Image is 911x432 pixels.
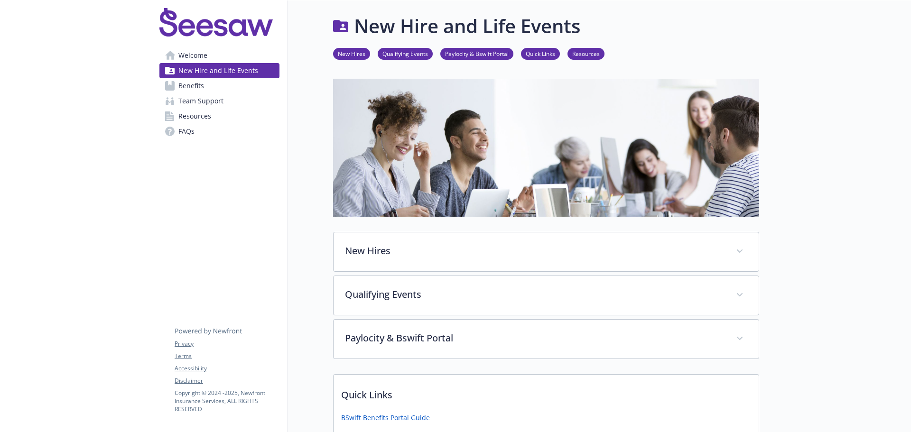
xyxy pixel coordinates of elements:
[159,93,279,109] a: Team Support
[567,49,604,58] a: Resources
[333,49,370,58] a: New Hires
[159,109,279,124] a: Resources
[175,377,279,385] a: Disclaimer
[175,364,279,373] a: Accessibility
[334,320,759,358] div: Paylocity & Bswift Portal
[334,276,759,315] div: Qualifying Events
[341,413,430,423] a: BSwift Benefits Portal Guide
[175,389,279,413] p: Copyright © 2024 - 2025 , Newfront Insurance Services, ALL RIGHTS RESERVED
[159,48,279,63] a: Welcome
[175,340,279,348] a: Privacy
[178,63,258,78] span: New Hire and Life Events
[345,331,725,345] p: Paylocity & Bswift Portal
[159,63,279,78] a: New Hire and Life Events
[178,78,204,93] span: Benefits
[333,79,759,217] img: new hire page banner
[345,244,725,258] p: New Hires
[345,287,725,302] p: Qualifying Events
[178,48,207,63] span: Welcome
[334,232,759,271] div: New Hires
[159,124,279,139] a: FAQs
[178,124,195,139] span: FAQs
[159,78,279,93] a: Benefits
[521,49,560,58] a: Quick Links
[175,352,279,360] a: Terms
[354,12,580,40] h1: New Hire and Life Events
[334,375,759,410] p: Quick Links
[178,109,211,124] span: Resources
[378,49,433,58] a: Qualifying Events
[440,49,513,58] a: Paylocity & Bswift Portal
[178,93,223,109] span: Team Support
